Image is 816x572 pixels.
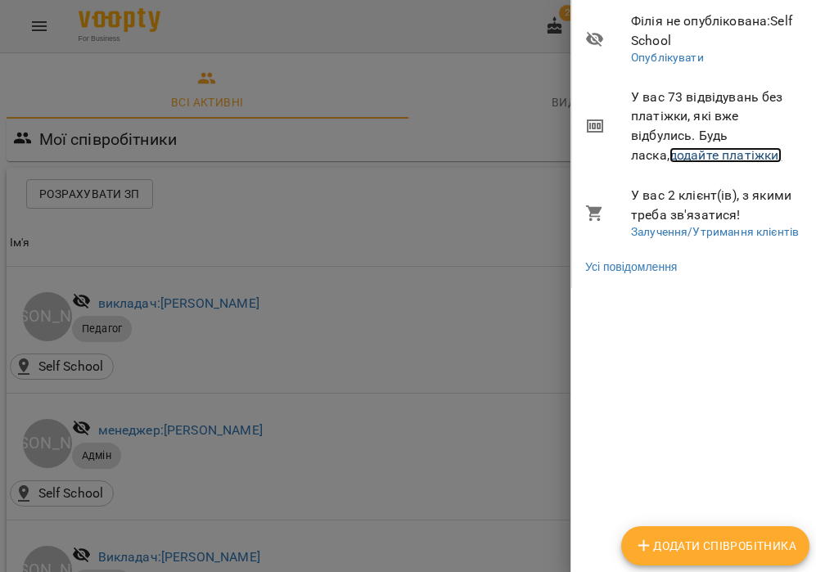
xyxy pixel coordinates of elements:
a: додайте платіжки! [669,147,782,163]
a: Усі повідомлення [585,259,677,275]
button: Додати співробітника [621,526,809,565]
span: У вас 73 відвідувань без платіжки, які вже відбулись. Будь ласка, [631,88,804,164]
a: Опублікувати [631,51,704,64]
span: Філія не опублікована : Self School [631,11,804,50]
a: Залучення/Утримання клієнтів [631,225,799,238]
span: Додати співробітника [634,536,796,556]
span: У вас 2 клієнт(ів), з якими треба зв'язатися! [631,186,804,224]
